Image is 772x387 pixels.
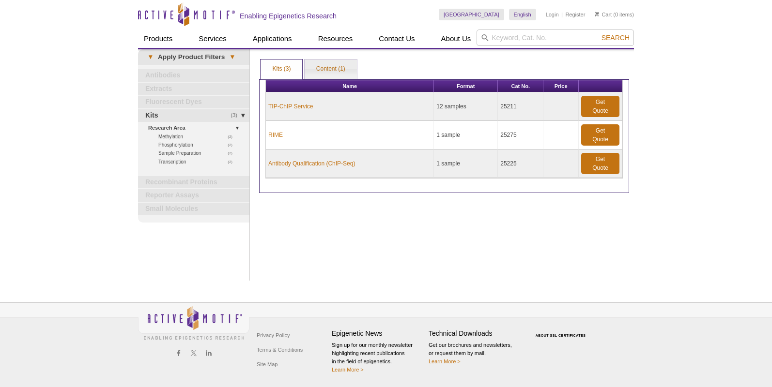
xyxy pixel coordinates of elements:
[602,34,630,42] span: Search
[228,133,238,141] span: (2)
[581,153,619,174] a: Get Quote
[261,60,302,79] a: Kits (3)
[565,11,585,18] a: Register
[543,80,579,92] th: Price
[498,121,543,149] td: 25275
[312,30,359,48] a: Resources
[148,123,244,133] a: Research Area
[266,80,434,92] th: Name
[498,92,543,121] td: 25211
[595,9,634,20] li: (0 items)
[158,141,238,149] a: (2)Phosphorylation
[254,328,292,342] a: Privacy Policy
[138,49,249,65] a: ▾Apply Product Filters▾
[268,159,355,168] a: Antibody Qualification (ChIP-Seq)
[247,30,298,48] a: Applications
[536,334,586,337] a: ABOUT SSL CERTIFICATES
[429,358,461,364] a: Learn More >
[525,320,598,341] table: Click to Verify - This site chose Symantec SSL for secure e-commerce and confidential communicati...
[138,30,178,48] a: Products
[546,11,559,18] a: Login
[434,149,498,178] td: 1 sample
[561,9,563,20] li: |
[138,203,249,215] a: Small Molecules
[435,30,477,48] a: About Us
[595,11,612,18] a: Cart
[434,80,498,92] th: Format
[138,176,249,189] a: Recombinant Proteins
[228,141,238,149] span: (2)
[158,149,238,157] a: (2)Sample Preparation
[509,9,536,20] a: English
[138,83,249,95] a: Extracts
[231,109,243,122] span: (3)
[429,341,521,366] p: Get our brochures and newsletters, or request them by mail.
[193,30,232,48] a: Services
[581,124,619,146] a: Get Quote
[254,357,280,372] a: Site Map
[498,149,543,178] td: 25225
[138,189,249,202] a: Reporter Assays
[332,367,364,372] a: Learn More >
[240,12,337,20] h2: Enabling Epigenetics Research
[158,158,238,166] a: (2)Transcription
[268,102,313,111] a: TIP-ChIP Service
[143,53,158,61] span: ▾
[595,12,599,16] img: Your Cart
[228,158,238,166] span: (2)
[498,80,543,92] th: Cat No.
[477,30,634,46] input: Keyword, Cat. No.
[581,96,619,117] a: Get Quote
[434,92,498,121] td: 12 samples
[138,69,249,82] a: Antibodies
[158,133,238,141] a: (2)Methylation
[332,341,424,374] p: Sign up for our monthly newsletter highlighting recent publications in the field of epigenetics.
[138,96,249,108] a: Fluorescent Dyes
[138,303,249,342] img: Active Motif,
[228,149,238,157] span: (2)
[429,329,521,338] h4: Technical Downloads
[373,30,420,48] a: Contact Us
[254,342,305,357] a: Terms & Conditions
[305,60,357,79] a: Content (1)
[439,9,504,20] a: [GEOGRAPHIC_DATA]
[225,53,240,61] span: ▾
[268,131,283,139] a: RIME
[599,33,633,42] button: Search
[138,109,249,122] a: (3)Kits
[434,121,498,149] td: 1 sample
[332,329,424,338] h4: Epigenetic News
